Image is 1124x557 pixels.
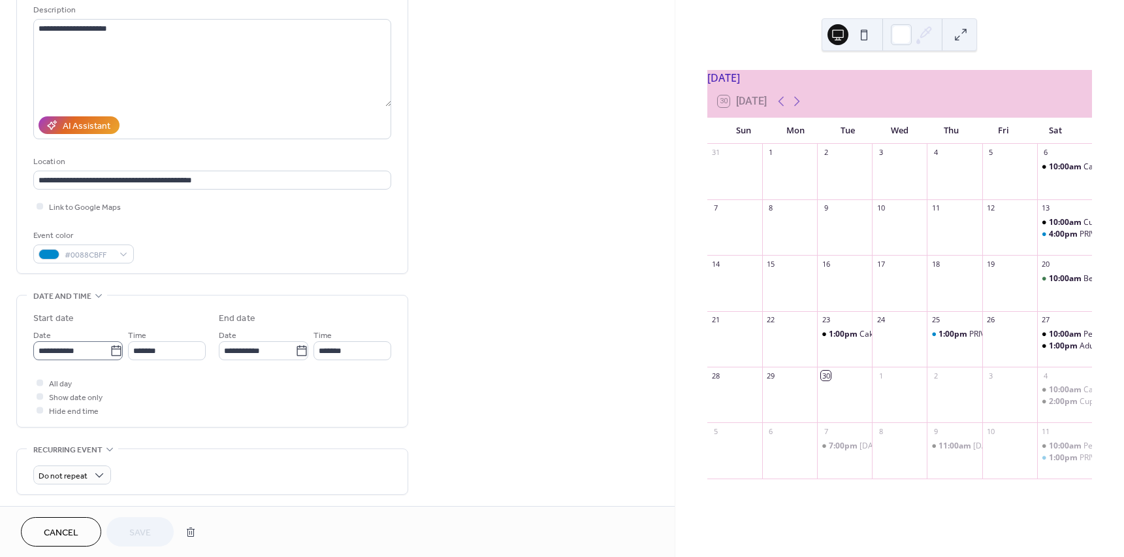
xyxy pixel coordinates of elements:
[49,391,103,405] span: Show date only
[766,203,776,213] div: 8
[876,426,886,436] div: 8
[1037,341,1092,352] div: Adult Entrepreneur Class
[986,203,996,213] div: 12
[986,315,996,325] div: 26
[1037,229,1092,240] div: PRIVATE EVENT - Jain Birthday Party
[313,329,332,343] span: Time
[927,441,982,452] div: Halloween Cookie Decorating
[876,203,886,213] div: 10
[766,315,776,325] div: 22
[711,371,721,380] div: 28
[1037,452,1092,464] div: PRIVATE EVENT - Smith Birthday Party
[766,371,776,380] div: 29
[49,201,121,214] span: Link to Google Maps
[1029,118,1082,144] div: Sat
[973,441,1068,452] div: [DATE] Cookie Decorating
[1049,217,1084,228] span: 10:00am
[821,203,831,213] div: 9
[33,312,74,326] div: Start date
[711,148,721,158] div: 31
[1041,203,1051,213] div: 13
[65,248,113,262] span: #0088CBFF
[927,329,982,340] div: PRIVATE EVENT - NCCPA Team Building Event
[1049,396,1080,407] span: 2:00pm
[21,517,101,547] button: Cancel
[128,329,146,343] span: Time
[1037,441,1092,452] div: Petit Four Class
[769,118,822,144] div: Mon
[822,118,874,144] div: Tue
[711,203,721,213] div: 7
[817,441,872,452] div: Halloween Cookie Decorating
[1049,161,1084,173] span: 10:00am
[873,118,925,144] div: Wed
[876,371,886,380] div: 1
[1041,259,1051,269] div: 20
[766,259,776,269] div: 15
[1049,229,1080,240] span: 4:00pm
[986,426,996,436] div: 10
[1041,426,1051,436] div: 11
[49,405,99,418] span: Hide end time
[986,259,996,269] div: 19
[39,469,88,484] span: Do not repeat
[931,203,940,213] div: 11
[49,377,72,391] span: All day
[876,315,886,325] div: 24
[1037,384,1092,396] div: Cake Making and Decorating
[1041,148,1051,158] div: 6
[1037,396,1092,407] div: CupCake / Cake Pop Class
[33,155,389,169] div: Location
[219,312,255,326] div: End date
[931,315,940,325] div: 25
[1049,329,1084,340] span: 10:00am
[1041,371,1051,380] div: 4
[821,315,831,325] div: 23
[859,329,942,340] div: Cake Decorating Class
[931,371,940,380] div: 2
[33,443,103,457] span: Recurring event
[821,371,831,380] div: 30
[766,148,776,158] div: 1
[1049,384,1084,396] span: 10:00am
[1041,315,1051,325] div: 27
[33,3,389,17] div: Description
[859,441,954,452] div: [DATE] Cookie Decorating
[1049,441,1084,452] span: 10:00am
[33,290,91,303] span: Date and time
[931,426,940,436] div: 9
[1049,273,1084,284] span: 10:00am
[33,329,51,343] span: Date
[829,329,859,340] span: 1:00pm
[44,526,78,540] span: Cancel
[986,148,996,158] div: 5
[931,259,940,269] div: 18
[876,148,886,158] div: 3
[766,426,776,436] div: 6
[986,371,996,380] div: 3
[219,329,236,343] span: Date
[876,259,886,269] div: 17
[1037,217,1092,228] div: CupCake / Cake Pop Class
[925,118,978,144] div: Thu
[711,315,721,325] div: 21
[821,148,831,158] div: 2
[1049,341,1080,352] span: 1:00pm
[978,118,1030,144] div: Fri
[829,441,859,452] span: 7:00pm
[817,329,872,340] div: Cake Decorating Class
[1037,329,1092,340] div: Petit Four Class
[939,441,973,452] span: 11:00am
[821,426,831,436] div: 7
[931,148,940,158] div: 4
[1037,161,1092,173] div: Cake Decorating Class
[33,229,131,243] div: Event color
[1049,452,1080,464] span: 1:00pm
[63,120,110,133] div: AI Assistant
[711,259,721,269] div: 14
[711,426,721,436] div: 5
[821,259,831,269] div: 16
[1037,273,1092,284] div: Beginner Cookie School Class
[707,70,1092,86] div: [DATE]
